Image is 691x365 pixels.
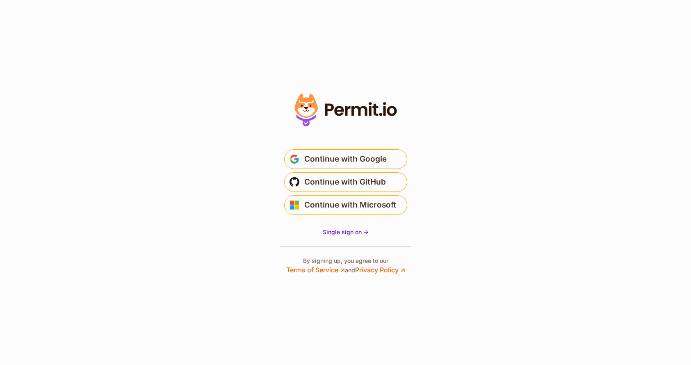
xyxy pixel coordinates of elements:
span: Continue with Google [304,153,387,166]
a: Terms of Service ↗ [286,266,345,274]
a: Privacy Policy ↗ [355,266,405,274]
span: Continue with Microsoft [304,198,396,212]
button: Continue with Google [284,149,407,169]
span: Continue with GitHub [304,176,386,189]
span: Single sign on -> [323,228,369,235]
a: Single sign on -> [323,228,369,236]
p: By signing up, you agree to our and [286,257,405,275]
button: Continue with GitHub [284,172,407,192]
button: Continue with Microsoft [284,195,407,215]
